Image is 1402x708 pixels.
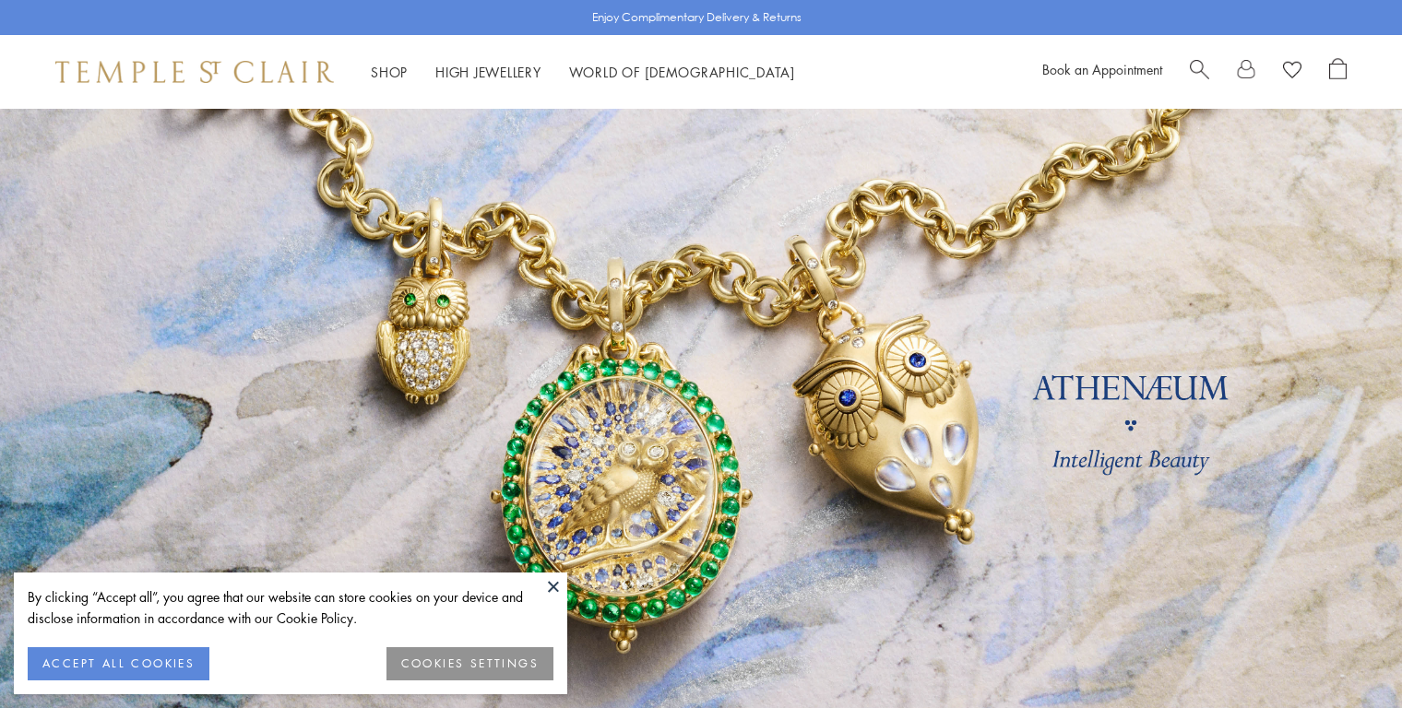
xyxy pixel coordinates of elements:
a: ShopShop [371,63,408,81]
a: Open Shopping Bag [1329,58,1347,86]
img: Temple St. Clair [55,61,334,83]
a: High JewelleryHigh Jewellery [435,63,541,81]
nav: Main navigation [371,61,795,84]
p: Enjoy Complimentary Delivery & Returns [592,8,802,27]
button: COOKIES SETTINGS [386,647,553,680]
div: By clicking “Accept all”, you agree that our website can store cookies on your device and disclos... [28,586,553,629]
a: Search [1190,58,1209,86]
a: View Wishlist [1283,58,1301,86]
a: World of [DEMOGRAPHIC_DATA]World of [DEMOGRAPHIC_DATA] [569,63,795,81]
a: Book an Appointment [1042,60,1162,78]
button: ACCEPT ALL COOKIES [28,647,209,680]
